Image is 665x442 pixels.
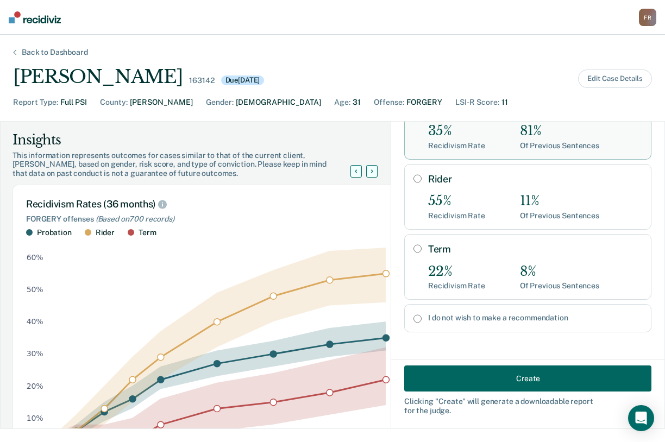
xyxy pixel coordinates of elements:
[404,365,651,392] button: Create
[406,97,442,108] div: FORGERY
[639,9,656,26] button: FR
[428,243,642,255] label: Term
[27,350,43,358] text: 30%
[12,151,363,178] div: This information represents outcomes for cases similar to that of the current client, [PERSON_NAM...
[26,198,409,210] div: Recidivism Rates (36 months)
[206,97,234,108] div: Gender :
[520,211,599,220] div: Of Previous Sentences
[13,66,183,88] div: [PERSON_NAME]
[374,97,404,108] div: Offense :
[12,131,363,149] div: Insights
[428,313,642,323] label: I do not wish to make a recommendation
[628,405,654,431] div: Open Intercom Messenger
[404,397,651,415] div: Clicking " Create " will generate a downloadable report for the judge.
[13,97,58,108] div: Report Type :
[189,76,214,85] div: 163142
[60,97,87,108] div: Full PSI
[428,211,485,220] div: Recidivism Rate
[96,228,115,237] div: Rider
[100,97,128,108] div: County :
[520,264,599,280] div: 8%
[27,253,43,262] text: 60%
[96,214,174,223] span: (Based on 700 records )
[455,97,499,108] div: LSI-R Score :
[27,285,43,294] text: 50%
[428,141,485,150] div: Recidivism Rate
[27,318,43,326] text: 40%
[428,193,485,209] div: 55%
[578,70,652,88] button: Edit Case Details
[130,97,193,108] div: [PERSON_NAME]
[221,75,265,85] div: Due [DATE]
[334,97,350,108] div: Age :
[520,123,599,139] div: 81%
[139,228,156,237] div: Term
[26,214,409,224] div: FORGERY offenses
[428,264,485,280] div: 22%
[27,414,43,422] text: 10%
[9,11,61,23] img: Recidiviz
[9,48,101,57] div: Back to Dashboard
[520,141,599,150] div: Of Previous Sentences
[520,193,599,209] div: 11%
[428,123,485,139] div: 35%
[37,228,72,237] div: Probation
[520,281,599,291] div: Of Previous Sentences
[639,9,656,26] div: F R
[501,97,508,108] div: 11
[353,97,361,108] div: 31
[428,281,485,291] div: Recidivism Rate
[236,97,321,108] div: [DEMOGRAPHIC_DATA]
[27,382,43,390] text: 20%
[428,173,642,185] label: Rider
